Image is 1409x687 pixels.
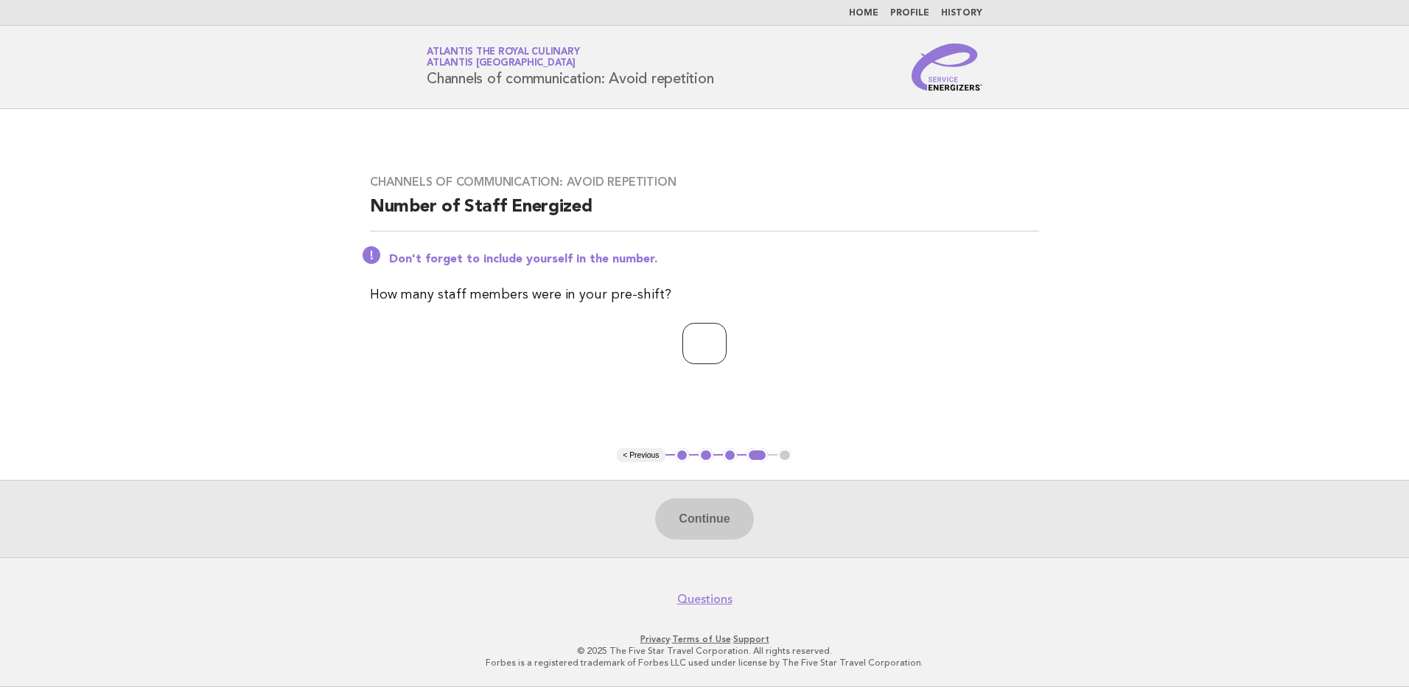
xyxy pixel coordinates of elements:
[941,9,982,18] a: History
[254,657,1155,669] p: Forbes is a registered trademark of Forbes LLC used under license by The Five Star Travel Corpora...
[389,252,1039,267] p: Don't forget to include yourself in the number.
[427,47,579,68] a: Atlantis the Royal CulinaryAtlantis [GEOGRAPHIC_DATA]
[849,9,878,18] a: Home
[427,48,713,86] h1: Channels of communication: Avoid repetition
[912,43,982,91] img: Service Energizers
[890,9,929,18] a: Profile
[254,633,1155,645] p: · ·
[733,634,769,644] a: Support
[617,448,665,463] button: < Previous
[427,59,576,69] span: Atlantis [GEOGRAPHIC_DATA]
[747,448,768,463] button: 4
[370,175,1039,189] h3: Channels of communication: Avoid repetition
[370,285,1039,305] p: How many staff members were in your pre-shift?
[699,448,713,463] button: 2
[672,634,731,644] a: Terms of Use
[723,448,738,463] button: 3
[675,448,690,463] button: 1
[677,592,733,607] a: Questions
[254,645,1155,657] p: © 2025 The Five Star Travel Corporation. All rights reserved.
[370,195,1039,231] h2: Number of Staff Energized
[640,634,670,644] a: Privacy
